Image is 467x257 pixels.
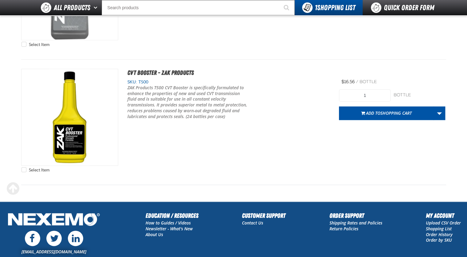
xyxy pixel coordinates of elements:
a: Shopping List [426,226,452,232]
input: Select Item [21,167,26,172]
span: Shopping Cart [380,110,412,116]
input: Select Item [21,42,26,47]
span: / [356,79,358,84]
img: Nexemo Logo [6,211,102,229]
label: Select Item [21,167,49,173]
div: Scroll to the top [6,182,20,195]
label: Select Item [21,42,49,48]
span: $16.56 [341,79,355,84]
h2: Education / Resources [146,211,198,220]
a: Newsletter - What's New [146,226,193,232]
h2: Order Support [329,211,382,220]
a: Order History [426,232,453,237]
a: Order by SKU [426,237,452,243]
h2: My Account [426,211,461,220]
strong: 1 [315,3,317,12]
a: [EMAIL_ADDRESS][DOMAIN_NAME] [21,249,86,255]
span: bottle [360,79,377,84]
a: Return Policies [329,226,358,232]
a: Shipping Rates and Policies [329,220,382,226]
a: CVT Booster - ZAK Products [127,69,194,76]
a: Contact Us [242,220,263,226]
span: All Products [54,2,90,13]
span: Shopping List [315,3,355,12]
a: More Actions [434,106,445,120]
button: Add toShopping Cart [339,106,434,120]
a: About Us [146,232,163,237]
div: SKU: [127,79,330,85]
a: Upload CSV Order [426,220,461,226]
p: ZAK Products T500 CVT Booster is specifically formulated to enhance the properties of new and use... [127,85,249,120]
a: How to Guides / Videos [146,220,191,226]
img: CVT Booster - ZAK Products [21,69,118,165]
: View Details of the CVT Booster - ZAK Products [21,69,118,165]
span: T500 [137,79,148,84]
input: Product Quantity [339,89,391,102]
h2: Customer Support [242,211,286,220]
div: bottle [394,92,445,98]
span: Add to [366,110,412,116]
